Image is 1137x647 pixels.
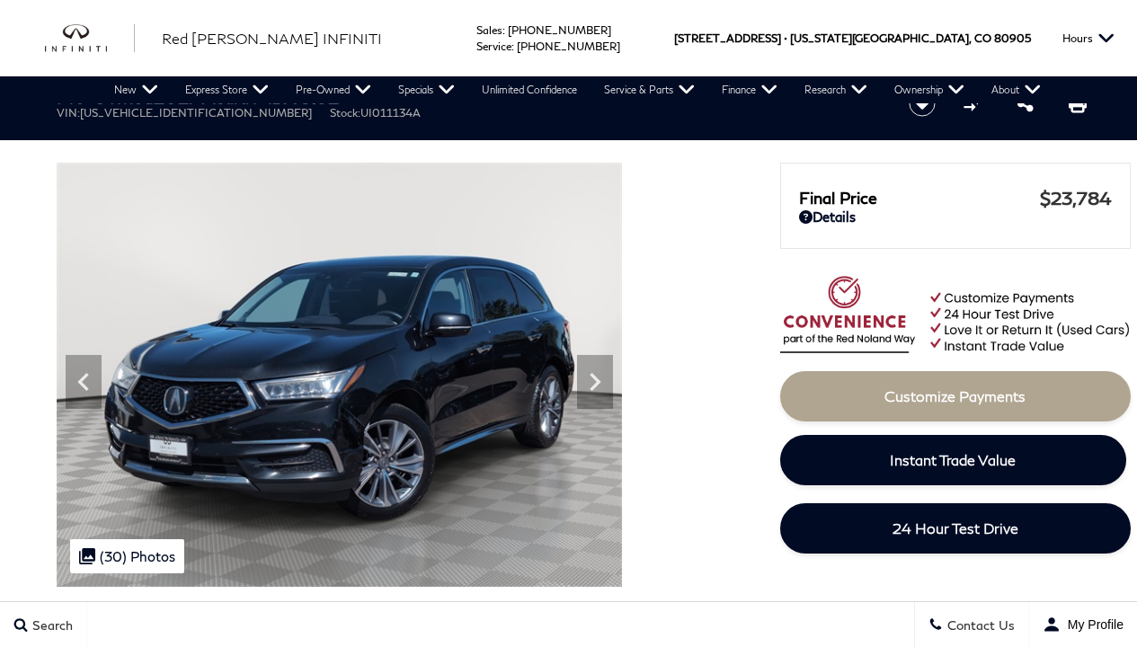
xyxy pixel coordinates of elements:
[1029,602,1137,647] button: user-profile-menu
[45,24,135,53] img: INFINITI
[172,76,282,103] a: Express Store
[80,106,312,120] span: [US_VEHICLE_IDENTIFICATION_NUMBER]
[468,76,591,103] a: Unlimited Confidence
[591,76,708,103] a: Service & Parts
[978,76,1054,103] a: About
[791,76,881,103] a: Research
[780,503,1131,554] a: 24 Hour Test Drive
[799,187,1112,208] a: Final Price $23,784
[360,106,421,120] span: UI011134A
[70,539,184,573] div: (30) Photos
[780,371,1131,421] a: Customize Payments
[881,76,978,103] a: Ownership
[385,76,468,103] a: Specials
[162,28,382,49] a: Red [PERSON_NAME] INFINITI
[101,76,172,103] a: New
[780,435,1126,485] a: Instant Trade Value
[330,106,360,120] span: Stock:
[517,40,620,53] a: [PHONE_NUMBER]
[57,106,80,120] span: VIN:
[282,76,385,103] a: Pre-Owned
[708,76,791,103] a: Finance
[799,208,1112,225] a: Details
[674,31,1031,45] a: [STREET_ADDRESS] • [US_STATE][GEOGRAPHIC_DATA], CO 80905
[476,23,502,37] span: Sales
[884,387,1026,404] span: Customize Payments
[943,617,1015,633] span: Contact Us
[893,519,1018,536] span: 24 Hour Test Drive
[890,451,1016,468] span: Instant Trade Value
[101,76,1054,103] nav: Main Navigation
[502,23,505,37] span: :
[476,40,511,53] span: Service
[28,617,73,633] span: Search
[508,23,611,37] a: [PHONE_NUMBER]
[1040,187,1112,208] span: $23,784
[45,24,135,53] a: infiniti
[511,40,514,53] span: :
[961,90,988,117] button: Compare vehicle
[162,30,382,47] span: Red [PERSON_NAME] INFINITI
[799,188,1040,208] span: Final Price
[57,163,622,587] img: Used 2017 Acura 3.5L image 1
[1061,617,1124,632] span: My Profile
